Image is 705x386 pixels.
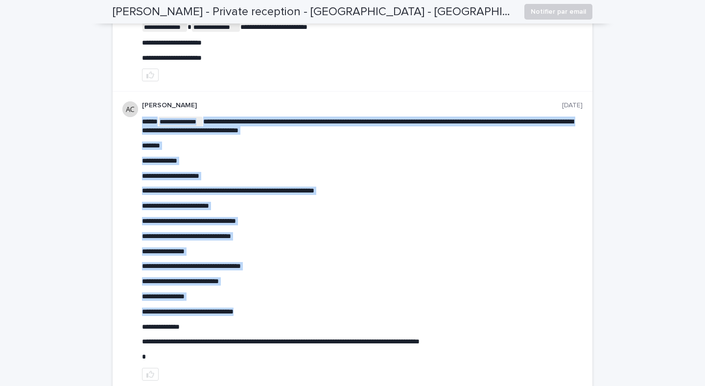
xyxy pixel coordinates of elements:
span: Notifier par email [531,7,586,17]
button: like this post [142,69,159,81]
p: [DATE] [562,101,583,110]
h2: [PERSON_NAME] - Private reception - [GEOGRAPHIC_DATA] - [GEOGRAPHIC_DATA] [113,5,517,19]
button: Notifier par email [524,4,592,20]
button: like this post [142,368,159,381]
p: [PERSON_NAME] [142,101,562,110]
